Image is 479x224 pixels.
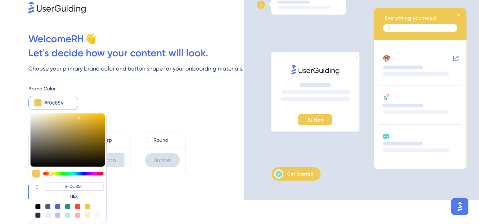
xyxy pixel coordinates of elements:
iframe: UserGuiding AI Assistant Launcher [449,196,470,217]
label: Round [154,136,168,144]
div: Button [90,153,124,167]
span: Next [28,187,39,196]
div: Button Shape [28,121,244,130]
button: Next [28,185,47,199]
div: Let ' s decide how your content will look. [28,46,244,60]
div: Button [145,153,180,167]
div: Welcome RH 👋 [28,32,244,46]
label: HEX [44,194,104,199]
div: Brand Color [28,84,244,93]
div: Choose your primary brand color and button shape for your onboarding materials. [28,65,244,73]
